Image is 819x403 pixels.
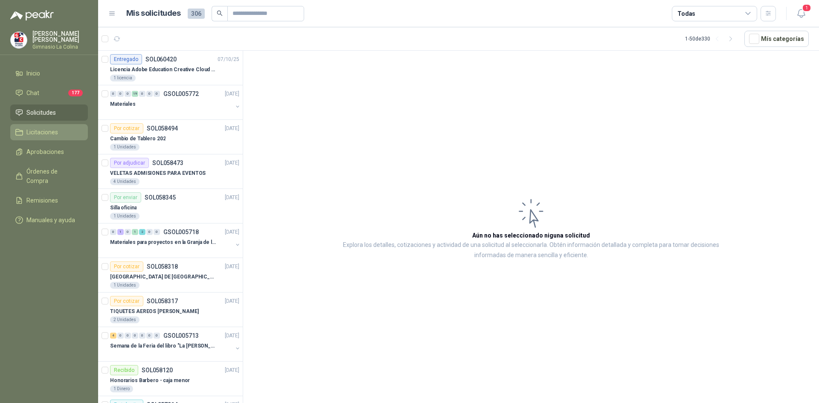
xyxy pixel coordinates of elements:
[110,386,133,392] div: 1 Dinero
[110,342,216,350] p: Semana de la Feria del libro "La [PERSON_NAME]"
[328,240,734,261] p: Explora los detalles, cotizaciones y actividad de una solicitud al seleccionarla. Obtén informaci...
[98,154,243,189] a: Por adjudicarSOL058473[DATE] VELETAS ADMISIONES PARA EVENTOS4 Unidades
[110,229,116,235] div: 0
[110,91,116,97] div: 0
[154,91,160,97] div: 0
[163,333,199,339] p: GSOL005713
[110,66,216,74] p: Licencia Adobe Education Creative Cloud for enterprise license lab and classroom
[225,125,239,133] p: [DATE]
[225,228,239,236] p: [DATE]
[26,167,80,186] span: Órdenes de Compra
[154,229,160,235] div: 0
[110,365,138,375] div: Recibido
[163,91,199,97] p: GSOL005772
[10,85,88,101] a: Chat177
[225,194,239,202] p: [DATE]
[26,69,40,78] span: Inicio
[152,160,183,166] p: SOL058473
[117,333,124,339] div: 0
[744,31,809,47] button: Mís categorías
[117,91,124,97] div: 0
[10,65,88,81] a: Inicio
[225,297,239,305] p: [DATE]
[98,293,243,327] a: Por cotizarSOL058317[DATE] TIQUETES AEREOS [PERSON_NAME]2 Unidades
[132,333,138,339] div: 0
[154,333,160,339] div: 0
[110,307,199,316] p: TIQUETES AEREOS [PERSON_NAME]
[110,333,116,339] div: 4
[147,125,178,131] p: SOL058494
[225,159,239,167] p: [DATE]
[147,264,178,270] p: SOL058318
[110,169,206,177] p: VELETAS ADMISIONES PARA EVENTOS
[10,104,88,121] a: Solicitudes
[110,377,190,385] p: Honorarios Barbero - caja menor
[132,91,138,97] div: 19
[139,229,145,235] div: 2
[110,192,141,203] div: Por enviar
[802,4,811,12] span: 1
[225,90,239,98] p: [DATE]
[225,366,239,374] p: [DATE]
[132,229,138,235] div: 1
[26,196,58,205] span: Remisiones
[110,227,241,254] a: 0 1 0 1 2 0 0 GSOL005718[DATE] Materiales para proyectos en la Granja de la UI
[110,282,139,289] div: 1 Unidades
[125,91,131,97] div: 0
[110,296,143,306] div: Por cotizar
[110,123,143,133] div: Por cotizar
[147,298,178,304] p: SOL058317
[26,215,75,225] span: Manuales y ayuda
[142,367,173,373] p: SOL058120
[110,261,143,272] div: Por cotizar
[10,124,88,140] a: Licitaciones
[26,147,64,157] span: Aprobaciones
[10,144,88,160] a: Aprobaciones
[26,128,58,137] span: Licitaciones
[110,178,139,185] div: 4 Unidades
[126,7,181,20] h1: Mis solicitudes
[110,135,166,143] p: Cambio de Tablero 202
[146,333,153,339] div: 0
[145,194,176,200] p: SOL058345
[472,231,590,240] h3: Aún no has seleccionado niguna solicitud
[145,56,177,62] p: SOL060420
[10,10,54,20] img: Logo peakr
[677,9,695,18] div: Todas
[10,163,88,189] a: Órdenes de Compra
[110,89,241,116] a: 0 0 0 19 0 0 0 GSOL005772[DATE] Materiales
[110,204,136,212] p: Silla oficina
[68,90,83,96] span: 177
[218,55,239,64] p: 07/10/25
[110,273,216,281] p: [GEOGRAPHIC_DATA] DE [GEOGRAPHIC_DATA]
[146,229,153,235] div: 0
[98,51,243,85] a: EntregadoSOL06042007/10/25 Licencia Adobe Education Creative Cloud for enterprise license lab and...
[110,144,139,151] div: 1 Unidades
[10,192,88,209] a: Remisiones
[32,31,88,43] p: [PERSON_NAME] [PERSON_NAME]
[110,316,139,323] div: 2 Unidades
[125,229,131,235] div: 0
[110,213,139,220] div: 1 Unidades
[98,189,243,223] a: Por enviarSOL058345[DATE] Silla oficina1 Unidades
[225,332,239,340] p: [DATE]
[110,54,142,64] div: Entregado
[125,333,131,339] div: 0
[139,333,145,339] div: 0
[98,362,243,396] a: RecibidoSOL058120[DATE] Honorarios Barbero - caja menor1 Dinero
[98,120,243,154] a: Por cotizarSOL058494[DATE] Cambio de Tablero 2021 Unidades
[10,212,88,228] a: Manuales y ayuda
[685,32,738,46] div: 1 - 50 de 330
[146,91,153,97] div: 0
[110,75,136,81] div: 1 licencia
[26,88,39,98] span: Chat
[117,229,124,235] div: 1
[110,100,136,108] p: Materiales
[98,258,243,293] a: Por cotizarSOL058318[DATE] [GEOGRAPHIC_DATA] DE [GEOGRAPHIC_DATA]1 Unidades
[139,91,145,97] div: 0
[225,263,239,271] p: [DATE]
[110,158,149,168] div: Por adjudicar
[217,10,223,16] span: search
[11,32,27,48] img: Company Logo
[26,108,56,117] span: Solicitudes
